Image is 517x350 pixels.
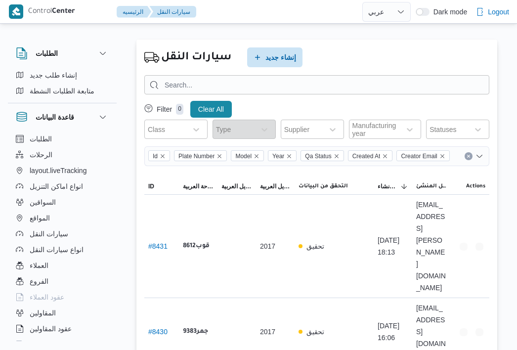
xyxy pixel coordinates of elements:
[16,47,109,59] button: الطلبات
[183,240,210,252] b: قوب8612
[334,153,340,159] button: Remove Qa Status from selection in this group
[12,67,113,83] button: إنشاء طلب جديد
[221,182,252,190] span: موديل العربية
[30,323,72,335] span: عقود المقاولين
[396,150,449,161] span: Creator Email
[465,152,473,160] button: Clear input
[12,258,113,273] button: العملاء
[235,151,252,162] span: Model
[30,85,94,97] span: متابعة الطلبات النشطة
[30,228,68,240] span: سيارات النقل
[30,133,52,145] span: الطلبات
[30,196,56,208] span: السواقين
[12,273,113,289] button: الفروع
[12,226,113,242] button: سيارات النقل
[12,163,113,178] button: layout.liveTracking
[352,122,396,137] div: Manufacturing year
[301,150,344,161] span: Qa Status
[382,153,388,159] button: Remove Created At from selection in this group
[36,47,58,59] h3: الطلبات
[268,150,297,161] span: Year
[254,153,259,159] button: Remove Model from selection in this group
[30,149,52,161] span: الرحلات
[16,111,109,123] button: قاعدة البيانات
[30,69,77,81] span: إنشاء طلب جديد
[260,182,291,190] span: سنة موديل العربية
[475,152,483,160] button: Open list of options
[12,305,113,321] button: المقاولين
[148,150,170,161] span: Id
[30,260,48,271] span: العملاء
[149,6,196,18] button: سيارات النقل
[52,8,75,16] b: Center
[416,182,447,190] span: ايميل المنشئ
[374,178,412,194] button: تاريخ الأنشاءSorted in descending order
[260,326,275,338] span: 2017
[161,49,231,66] h2: سيارات النقل
[12,194,113,210] button: السواقين
[306,240,324,252] p: تحقيق
[179,178,217,194] button: رقم لوحة العربية
[430,126,456,133] div: Statuses
[183,182,214,190] span: رقم لوحة العربية
[183,326,208,338] b: جمر9383
[260,240,275,252] span: 2017
[216,153,222,159] button: Remove Plate Number from selection in this group
[12,83,113,99] button: متابعة الطلبات النشطة
[30,275,48,287] span: الفروع
[174,150,227,161] span: Plate Number
[160,153,166,159] button: Remove Id from selection in this group
[148,182,154,190] span: ID
[30,307,56,319] span: المقاولين
[416,199,447,294] span: [EMAIL_ADDRESS][PERSON_NAME][DOMAIN_NAME]
[178,151,215,162] span: Plate Number
[144,75,489,94] input: Search...
[472,2,513,22] button: Logout
[352,151,381,162] span: Created At
[117,6,151,18] button: الرئيسيه
[401,151,437,162] span: Creator Email
[378,234,408,258] span: [DATE] 18:13
[12,147,113,163] button: الرحلات
[272,151,284,162] span: Year
[148,328,168,336] button: #8430
[430,8,467,16] span: Dark mode
[157,105,172,113] p: Filter
[265,51,296,63] span: إنشاء جديد
[378,320,408,344] span: [DATE] 16:06
[148,126,165,133] div: Class
[148,242,168,250] button: #8431
[217,178,256,194] button: موديل العربية
[439,153,445,159] button: Remove Creator Email from selection in this group
[378,182,398,190] span: تاريخ الأنشاء; Sorted in descending order
[231,150,264,161] span: Model
[176,104,183,115] p: 0
[8,67,117,103] div: الطلبات
[10,310,42,340] iframe: chat widget
[30,165,86,176] span: layout.liveTracking
[466,182,485,190] span: Actions
[30,244,84,256] span: انواع سيارات النقل
[12,321,113,337] button: عقود المقاولين
[12,178,113,194] button: انواع اماكن التنزيل
[12,242,113,258] button: انواع سيارات النقل
[284,126,309,133] div: Supplier
[12,210,113,226] button: المواقع
[144,178,179,194] button: ID
[153,151,158,162] span: Id
[12,131,113,147] button: الطلبات
[8,131,117,345] div: قاعدة البيانات
[305,151,331,162] span: Qa Status
[30,291,64,303] span: عقود العملاء
[299,182,348,190] span: التحقق من البيانات
[400,182,408,190] svg: Sorted in descending order
[256,178,295,194] button: سنة موديل العربية
[36,111,74,123] h3: قاعدة البيانات
[30,180,83,192] span: انواع اماكن التنزيل
[190,101,232,118] button: Clear All
[9,4,23,19] img: X8yXhbKr1z7QwAAAABJRU5ErkJggg==
[306,326,324,338] p: تحقيق
[488,6,509,18] span: Logout
[348,150,393,161] span: Created At
[30,212,50,224] span: المواقع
